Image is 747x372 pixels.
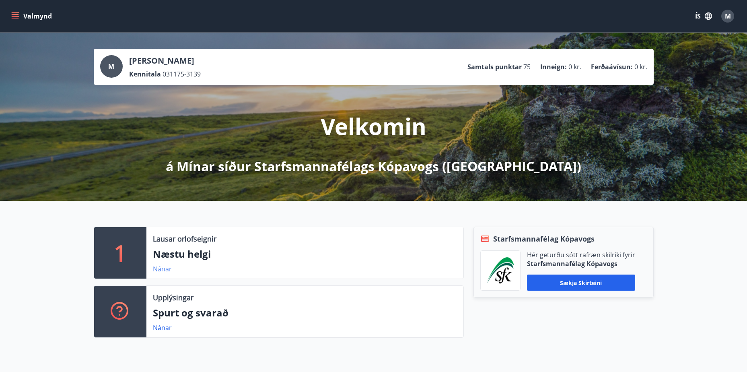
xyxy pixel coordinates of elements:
p: Upplýsingar [153,292,193,303]
p: Hér geturðu sótt rafræn skilríki fyrir [527,250,635,259]
button: menu [10,9,55,23]
button: ÍS [691,9,716,23]
a: Nánar [153,323,172,332]
button: M [718,6,737,26]
p: Starfsmannafélag Kópavogs [527,259,635,268]
span: Starfsmannafélag Kópavogs [493,234,595,244]
p: [PERSON_NAME] [129,55,201,66]
span: M [725,12,731,21]
img: x5MjQkxwhnYn6YREZUTEa9Q4KsBUeQdWGts9Dj4O.png [487,257,514,284]
a: Nánar [153,265,172,273]
span: 0 kr. [634,62,647,71]
p: Inneign : [540,62,567,71]
p: 1 [114,238,127,268]
p: Velkomin [321,111,426,141]
p: á Mínar síður Starfsmannafélags Kópavogs ([GEOGRAPHIC_DATA]) [166,157,581,175]
span: M [108,62,114,71]
button: Sækja skírteini [527,275,635,291]
p: Ferðaávísun : [591,62,633,71]
p: Næstu helgi [153,247,457,261]
span: 0 kr. [568,62,581,71]
p: Kennitala [129,70,161,79]
span: 75 [523,62,531,71]
span: 031175-3139 [163,70,201,79]
p: Samtals punktar [467,62,522,71]
p: Spurt og svarað [153,306,457,320]
p: Lausar orlofseignir [153,234,216,244]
